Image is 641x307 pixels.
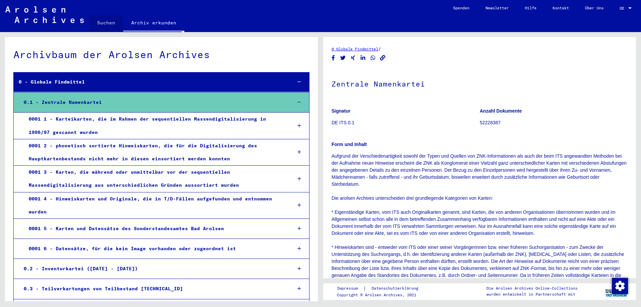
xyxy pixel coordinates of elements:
b: Form und Inhalt [332,142,367,147]
div: 0.3 - Teilverkartungen von Teilbestand [TECHNICAL_ID] [19,282,286,295]
p: wurden entwickelt in Partnerschaft mit [486,291,578,297]
div: 0.1 - Zentrale Namenkartei [19,96,286,109]
p: DE ITS 0.1 [332,119,479,126]
button: Share on LinkedIn [360,54,367,62]
span: DE [620,6,627,11]
button: Share on Xing [350,54,357,62]
div: 0 - Globale Findmittel [14,75,286,89]
span: / [378,46,381,52]
b: Anzahl Dokumente [480,108,522,114]
div: | [337,285,426,292]
div: Zustimmung ändern [612,278,628,294]
p: 52228387 [480,119,628,126]
a: Impressum [337,285,363,292]
div: 0001 6 - Datensätze, für die kein Image vorhanden oder zugeordnet ist [24,242,286,255]
h1: Zentrale Namenkartei [332,68,628,98]
a: Suchen [89,15,123,31]
p: Copyright © Arolsen Archives, 2021 [337,292,426,298]
button: Share on Facebook [330,54,337,62]
a: Datenschutzerklärung [366,285,426,292]
div: Archivbaum der Arolsen Archives [13,47,309,62]
button: Share on WhatsApp [370,54,377,62]
b: Signatur [332,108,351,114]
div: 0001 2 - phonetisch sortierte Hinweiskarten, die für die Digitalisierung des Hauptkartenbestands ... [24,139,286,165]
a: 0 Globale Findmittel [332,46,378,51]
div: 0.2 - Inventurkartei ([DATE] - [DATE]) [19,262,286,275]
button: Share on Twitter [340,54,347,62]
img: Arolsen_neg.svg [5,6,84,23]
div: 0001 1 - Karteikarten, die im Rahmen der sequentiellen Massendigitalisierung in 1996/97 gescannt ... [24,113,286,139]
img: Zustimmung ändern [612,278,628,294]
a: Archiv erkunden [123,15,184,32]
p: Die Arolsen Archives Online-Collections [486,285,578,291]
div: 0001 4 - Hinweiskarten und Originale, die in T/D-Fällen aufgefunden und entnommen wurden [24,192,286,218]
div: 0001 5 - Karten und Datensätze des Sonderstandesamtes Bad Arolsen [24,222,286,235]
button: Copy link [379,54,386,62]
img: yv_logo.png [604,283,629,300]
div: 0001 3 - Karten, die während oder unmittelbar vor der sequentiellen Massendigitalisierung aus unt... [24,166,286,192]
